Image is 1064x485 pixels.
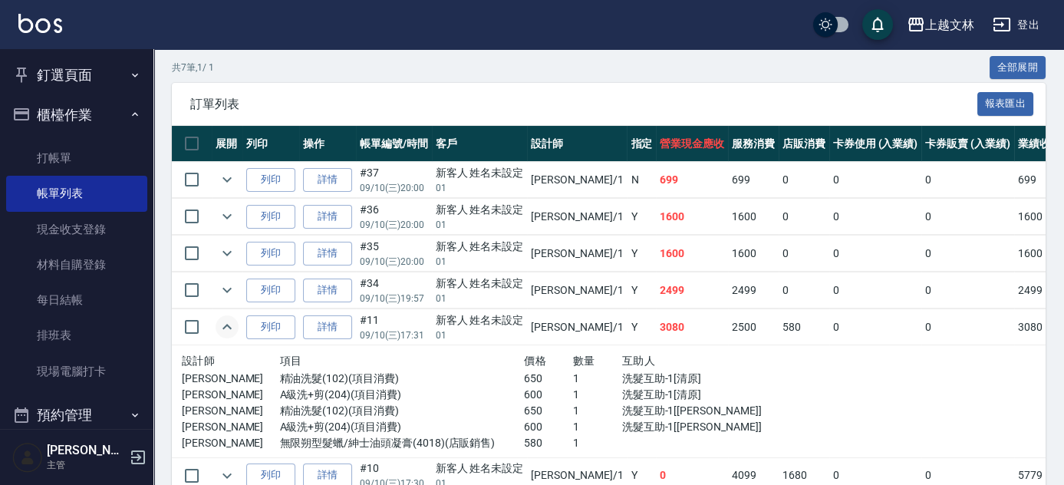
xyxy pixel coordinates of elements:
p: 580 [524,435,573,451]
td: [PERSON_NAME] /1 [527,309,627,345]
img: Person [12,442,43,473]
td: [PERSON_NAME] /1 [527,236,627,272]
td: 1600 [728,236,779,272]
a: 現金收支登錄 [6,212,147,247]
td: [PERSON_NAME] /1 [527,162,627,198]
p: 09/10 (三) 20:00 [360,255,428,269]
a: 詳情 [303,168,352,192]
a: 排班表 [6,318,147,353]
p: 洗髮互助-1[清原] [622,371,769,387]
button: expand row [216,279,239,302]
a: 詳情 [303,315,352,339]
td: 3080 [656,309,728,345]
td: 0 [921,199,1014,235]
p: 600 [524,387,573,403]
p: A級洗+剪(204)(項目消費) [279,387,524,403]
button: expand row [216,168,239,191]
a: 材料自購登錄 [6,247,147,282]
p: 1 [573,419,622,435]
button: 列印 [246,168,295,192]
span: 設計師 [182,355,215,367]
p: [PERSON_NAME] [182,403,279,419]
span: 數量 [573,355,595,367]
td: #37 [356,162,432,198]
td: Y [627,236,656,272]
div: 新客人 姓名未設定 [436,239,524,255]
td: 699 [728,162,779,198]
td: Y [627,309,656,345]
button: 列印 [246,242,295,266]
a: 每日結帳 [6,282,147,318]
th: 指定 [627,126,656,162]
div: 新客人 姓名未設定 [436,165,524,181]
button: 登出 [987,11,1046,39]
th: 列印 [242,126,299,162]
p: [PERSON_NAME] [182,435,279,451]
div: 上越文林 [925,15,974,35]
button: expand row [216,242,239,265]
td: Y [627,272,656,308]
td: [PERSON_NAME] /1 [527,199,627,235]
td: Y [627,199,656,235]
div: 新客人 姓名未設定 [436,312,524,328]
td: 0 [779,272,829,308]
p: 01 [436,218,524,232]
td: N [627,162,656,198]
a: 報表匯出 [977,96,1034,111]
a: 詳情 [303,205,352,229]
td: 0 [829,162,922,198]
th: 操作 [299,126,356,162]
p: A級洗+剪(204)(項目消費) [279,419,524,435]
a: 詳情 [303,279,352,302]
p: 1 [573,371,622,387]
div: 新客人 姓名未設定 [436,202,524,218]
button: 列印 [246,279,295,302]
td: 0 [779,236,829,272]
button: 報表匯出 [977,92,1034,116]
p: 1 [573,435,622,451]
p: 09/10 (三) 19:57 [360,292,428,305]
td: 580 [779,309,829,345]
td: #34 [356,272,432,308]
p: 共 7 筆, 1 / 1 [172,61,214,74]
td: #35 [356,236,432,272]
div: 新客人 姓名未設定 [436,460,524,477]
p: 01 [436,292,524,305]
p: 洗髮互助-1[[PERSON_NAME]] [622,419,769,435]
p: 1 [573,387,622,403]
td: 0 [829,236,922,272]
button: 列印 [246,205,295,229]
th: 展開 [212,126,242,162]
td: 0 [921,236,1014,272]
td: 0 [829,199,922,235]
button: 全部展開 [990,56,1046,80]
td: 0 [779,162,829,198]
button: expand row [216,315,239,338]
button: 預約管理 [6,395,147,435]
td: 1600 [728,199,779,235]
span: 項目 [279,355,301,367]
td: 2500 [728,309,779,345]
span: 互助人 [622,355,655,367]
th: 設計師 [527,126,627,162]
th: 卡券使用 (入業績) [829,126,922,162]
td: 0 [921,309,1014,345]
td: 0 [779,199,829,235]
a: 詳情 [303,242,352,266]
p: [PERSON_NAME] [182,387,279,403]
p: 精油洗髮(102)(項目消費) [279,403,524,419]
p: 01 [436,255,524,269]
th: 店販消費 [779,126,829,162]
p: [PERSON_NAME] [182,419,279,435]
p: 無限朔型髮蠟/紳士油頭凝膏(4018)(店販銷售) [279,435,524,451]
th: 客戶 [432,126,528,162]
button: 上越文林 [901,9,980,41]
td: 699 [656,162,728,198]
p: 600 [524,419,573,435]
p: 09/10 (三) 20:00 [360,218,428,232]
td: 0 [921,272,1014,308]
td: #11 [356,309,432,345]
td: 1600 [656,199,728,235]
a: 打帳單 [6,140,147,176]
button: save [862,9,893,40]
